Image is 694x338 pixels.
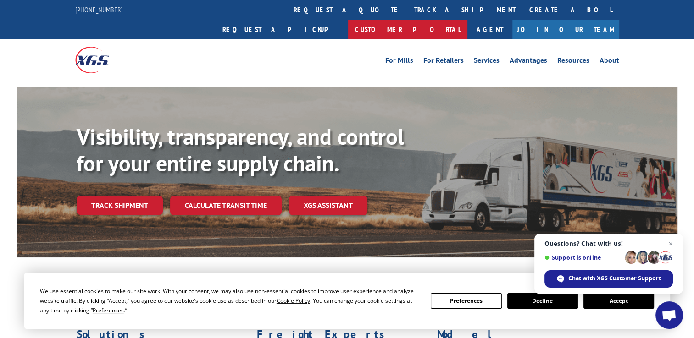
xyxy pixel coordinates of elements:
[170,196,282,215] a: Calculate transit time
[348,20,467,39] a: Customer Portal
[544,254,622,261] span: Support is online
[40,286,420,315] div: We use essential cookies to make our site work. With your consent, we may also use non-essential ...
[24,273,670,329] div: Cookie Consent Prompt
[467,20,512,39] a: Agent
[423,57,464,67] a: For Retailers
[216,20,348,39] a: Request a pickup
[512,20,619,39] a: Join Our Team
[544,270,673,288] div: Chat with XGS Customer Support
[600,57,619,67] a: About
[655,301,683,329] div: Open chat
[557,57,589,67] a: Resources
[77,196,163,215] a: Track shipment
[431,293,501,309] button: Preferences
[385,57,413,67] a: For Mills
[510,57,547,67] a: Advantages
[568,274,661,283] span: Chat with XGS Customer Support
[77,122,404,177] b: Visibility, transparency, and control for your entire supply chain.
[583,293,654,309] button: Accept
[507,293,578,309] button: Decline
[474,57,500,67] a: Services
[93,306,124,314] span: Preferences
[289,196,367,215] a: XGS ASSISTANT
[544,240,673,247] span: Questions? Chat with us!
[277,297,310,305] span: Cookie Policy
[75,5,123,14] a: [PHONE_NUMBER]
[665,238,676,249] span: Close chat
